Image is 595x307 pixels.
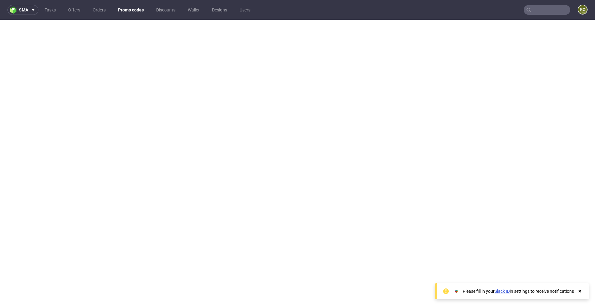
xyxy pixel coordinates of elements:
figcaption: KC [578,5,587,14]
a: Tasks [41,5,59,15]
a: Offers [64,5,84,15]
div: Please fill in your in settings to receive notifications [463,288,574,294]
img: logo [10,6,19,14]
img: Slack [453,288,460,294]
a: Designs [208,5,231,15]
span: sma [19,8,28,12]
a: Slack ID [495,289,510,294]
a: Discounts [152,5,179,15]
button: sma [7,5,38,15]
a: Users [236,5,254,15]
a: Wallet [184,5,203,15]
a: Promo codes [114,5,148,15]
a: Orders [89,5,109,15]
